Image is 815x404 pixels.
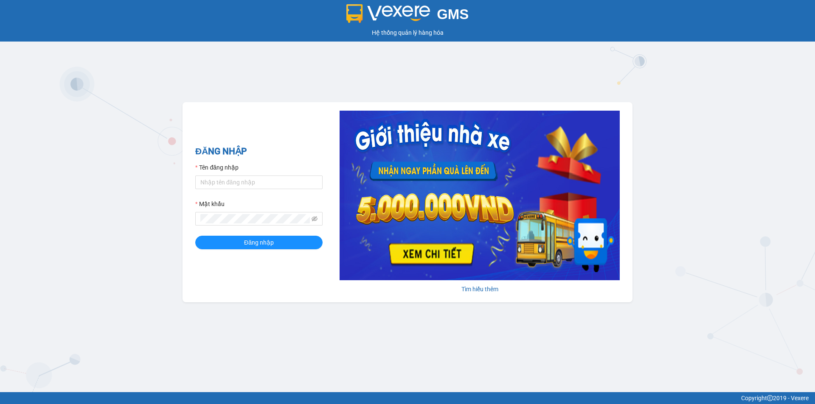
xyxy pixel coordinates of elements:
span: eye-invisible [312,216,318,222]
input: Tên đăng nhập [195,176,323,189]
label: Mật khẩu [195,199,225,209]
span: GMS [437,6,469,22]
span: copyright [767,395,773,401]
img: banner-0 [340,111,620,280]
input: Mật khẩu [200,214,310,223]
div: Hệ thống quản lý hàng hóa [2,28,813,37]
span: Đăng nhập [244,238,274,247]
a: GMS [346,13,469,20]
h2: ĐĂNG NHẬP [195,145,323,159]
div: Copyright 2019 - Vexere [6,393,809,403]
label: Tên đăng nhập [195,163,239,172]
button: Đăng nhập [195,236,323,249]
div: Tìm hiểu thêm [340,284,620,294]
img: logo 2 [346,4,430,23]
